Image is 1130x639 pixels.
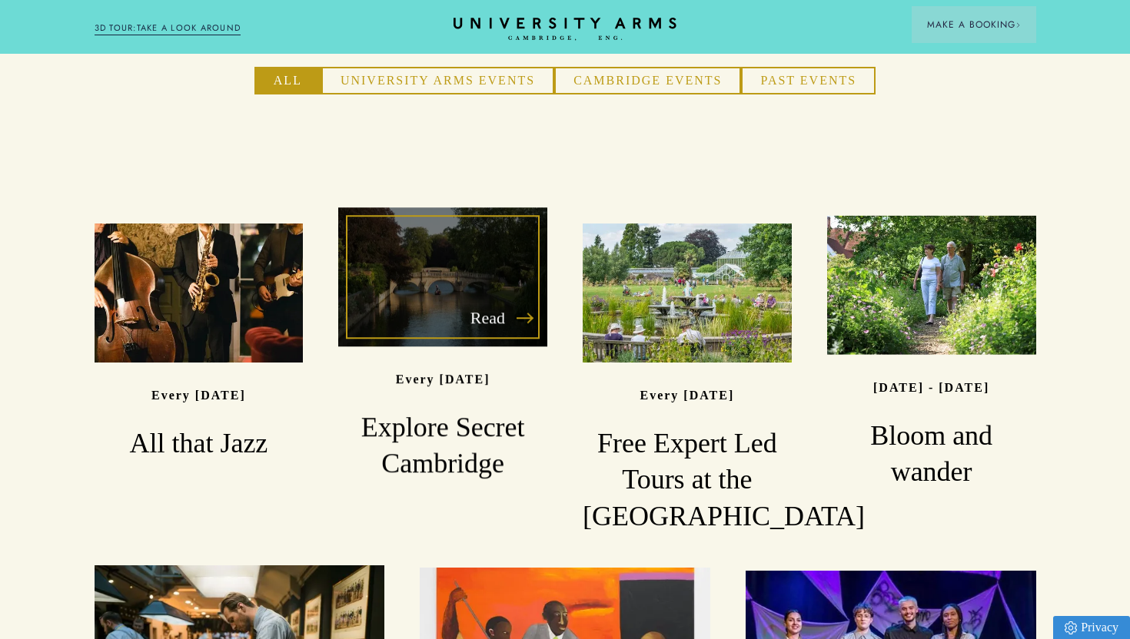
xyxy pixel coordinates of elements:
h3: Bloom and wander [827,417,1036,491]
p: [DATE] - [DATE] [873,381,989,394]
img: Arrow icon [1015,22,1021,28]
h3: Explore Secret Cambridge [338,409,547,483]
h3: All that Jazz [95,425,304,462]
a: image-573a15625ecc08a3a1e8ed169916b84ebf616e1d-2160x1440-jpg Every [DATE] All that Jazz [95,223,304,462]
button: Cambridge Events [554,67,741,94]
p: Every [DATE] [151,389,246,402]
h3: Free Expert Led Tours at the [GEOGRAPHIC_DATA] [583,425,792,536]
a: image-0d4ad60cadd4bbe327cefbc3ad3ba3bd9195937d-7252x4840-jpg Every [DATE] Free Expert Led Tours a... [583,223,792,535]
a: Privacy [1053,616,1130,639]
a: Home [454,18,676,41]
img: Privacy [1065,621,1077,634]
button: All [254,67,321,94]
button: Past Events [741,67,876,94]
p: Every [DATE] [640,389,734,402]
button: Make a BookingArrow icon [912,6,1036,43]
a: 3D TOUR:TAKE A LOOK AROUND [95,22,241,35]
a: Read image-2f25fcfe9322285f695cd42c2c60ad217806459a-4134x2756-jpg Every [DATE] Explore Secret Cam... [338,207,547,482]
a: image-44844f17189f97b16a1959cb954ea70d42296e25-6720x4480-jpg [DATE] - [DATE] Bloom and wander [827,216,1036,491]
span: Make a Booking [927,18,1021,31]
p: Every [DATE] [396,373,490,386]
button: University Arms Events [321,67,554,94]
